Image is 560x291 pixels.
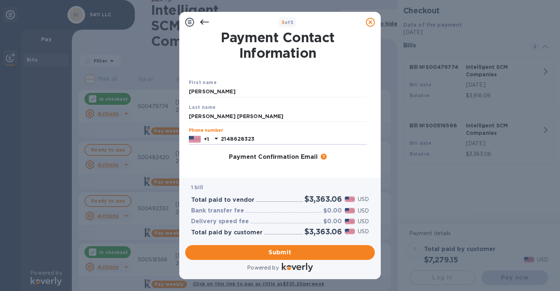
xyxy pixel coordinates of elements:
[185,245,375,260] button: Submit
[345,197,355,202] img: USD
[189,111,367,122] input: Enter your last name
[247,264,279,272] p: Powered by
[345,208,355,213] img: USD
[229,154,318,161] h3: Payment Confirmation Email
[304,194,342,204] h2: $3,363.06
[358,195,369,203] p: USD
[323,207,342,214] h3: $0.00
[189,104,216,110] b: Last name
[221,134,367,145] input: Enter your phone number
[191,218,249,225] h3: Delivery speed fee
[191,207,244,214] h3: Bank transfer fee
[358,228,369,235] p: USD
[189,80,217,85] b: First name
[191,248,369,257] span: Submit
[204,136,209,143] p: +1
[191,184,203,190] b: 1 bill
[323,218,342,225] h3: $0.00
[282,263,313,272] img: Logo
[189,171,224,177] b: Primary email
[191,229,263,236] h3: Total paid by customer
[281,20,284,25] span: 3
[358,218,369,225] p: USD
[189,86,367,97] input: Enter your first name
[345,219,355,224] img: USD
[281,20,294,25] b: of 3
[304,227,342,236] h2: $3,363.06
[191,197,254,204] h3: Total paid to vendor
[358,207,369,215] p: USD
[189,30,367,61] h1: Payment Contact Information
[345,229,355,234] img: USD
[189,128,223,133] label: Phone number
[189,135,201,143] img: US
